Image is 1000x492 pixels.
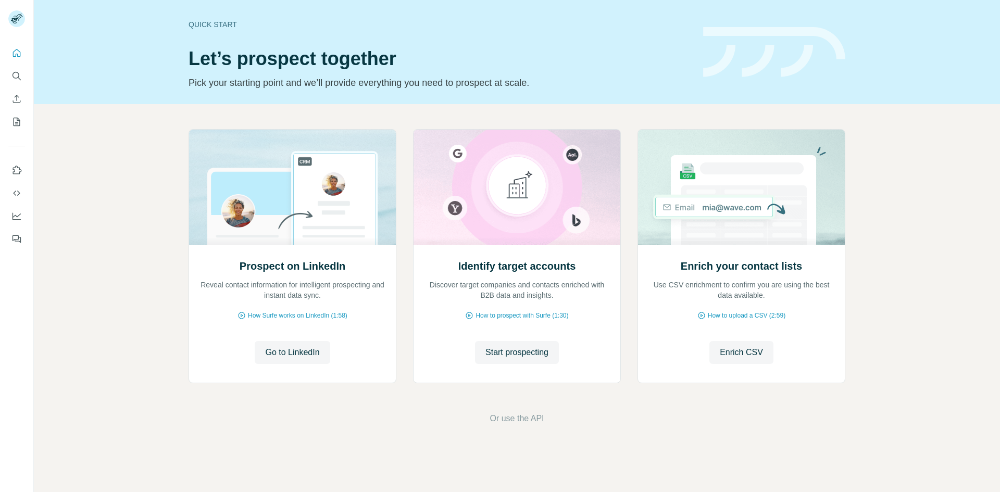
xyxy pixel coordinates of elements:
[248,311,347,320] span: How Surfe works on LinkedIn (1:58)
[703,27,845,78] img: banner
[8,90,25,108] button: Enrich CSV
[255,341,330,364] button: Go to LinkedIn
[476,311,568,320] span: How to prospect with Surfe (1:30)
[637,130,845,245] img: Enrich your contact lists
[648,280,834,300] p: Use CSV enrichment to confirm you are using the best data available.
[458,259,576,273] h2: Identify target accounts
[189,19,691,30] div: Quick start
[681,259,802,273] h2: Enrich your contact lists
[8,207,25,225] button: Dashboard
[189,48,691,69] h1: Let’s prospect together
[720,346,763,359] span: Enrich CSV
[8,112,25,131] button: My lists
[265,346,319,359] span: Go to LinkedIn
[708,311,785,320] span: How to upload a CSV (2:59)
[8,44,25,62] button: Quick start
[8,184,25,203] button: Use Surfe API
[8,230,25,248] button: Feedback
[189,75,691,90] p: Pick your starting point and we’ll provide everything you need to prospect at scale.
[199,280,385,300] p: Reveal contact information for intelligent prospecting and instant data sync.
[8,161,25,180] button: Use Surfe on LinkedIn
[413,130,621,245] img: Identify target accounts
[8,67,25,85] button: Search
[240,259,345,273] h2: Prospect on LinkedIn
[189,130,396,245] img: Prospect on LinkedIn
[490,412,544,425] button: Or use the API
[475,341,559,364] button: Start prospecting
[485,346,548,359] span: Start prospecting
[424,280,610,300] p: Discover target companies and contacts enriched with B2B data and insights.
[709,341,773,364] button: Enrich CSV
